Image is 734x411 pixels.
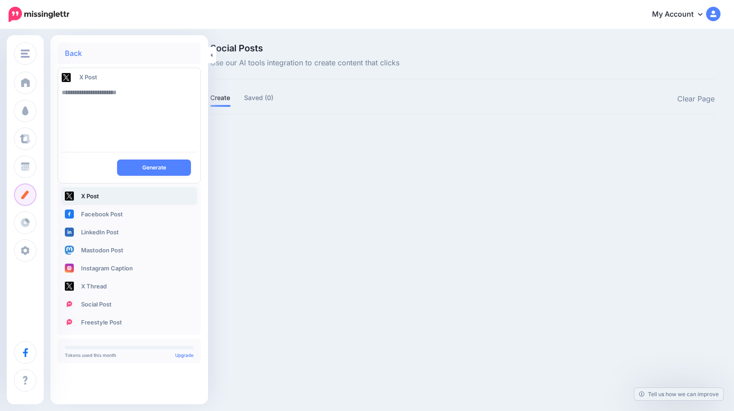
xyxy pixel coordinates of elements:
a: Facebook Post [61,205,197,223]
a: Social Post [61,295,197,313]
a: Tell us how we can improve [634,388,723,400]
a: Instagram Caption [61,259,197,277]
a: LinkedIn Post [61,223,197,241]
a: My Account [643,4,720,26]
p: Tokens used this month [65,353,194,357]
img: linkedin-square.png [65,228,74,237]
a: Upgrade [175,352,194,358]
a: Create [210,92,231,103]
img: mastodon-square.png [65,246,74,255]
img: menu.png [21,50,30,58]
img: Missinglettr [9,7,69,22]
a: X Post [61,187,197,205]
a: Freestyle Post [61,313,197,331]
img: twitter-square.png [62,73,71,82]
img: logo-square.png [65,318,74,327]
span: Social Posts [210,44,399,53]
a: Back [65,50,82,57]
button: Generate [117,160,191,176]
img: facebook-square.png [65,210,74,219]
a: Mastodon Post [61,241,197,259]
img: instagram-square.png [65,264,74,273]
a: Clear Page [677,93,715,105]
img: logo-square.png [65,300,74,309]
img: twitter-square.png [65,282,74,291]
a: Saved (0) [244,92,274,103]
img: twitter-square.png [65,192,74,201]
span: Use our AI tools integration to create content that clicks [210,57,399,69]
a: X Thread [61,277,197,295]
span: X Post [79,73,97,81]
